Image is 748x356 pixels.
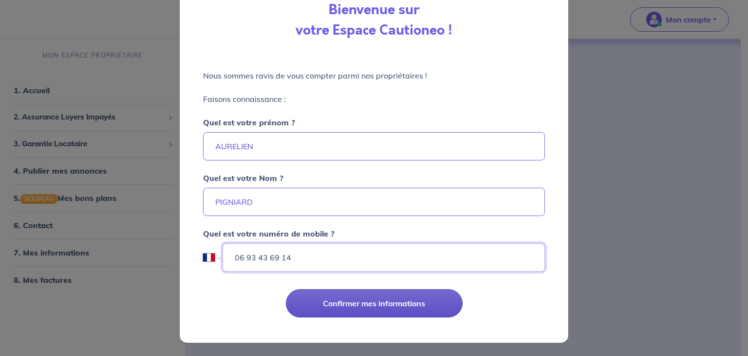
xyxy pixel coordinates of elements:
p: Nous sommes ravis de vous compter parmi nos propriétaires ! [203,70,545,81]
h3: Bienvenue sur [329,2,419,19]
input: Ex : Durand [203,188,545,216]
strong: Quel est votre prénom ? [203,118,295,127]
h3: votre Espace Cautioneo ! [296,22,452,39]
strong: Quel est votre Nom ? [203,173,283,183]
p: Faisons connaissance : [203,93,545,105]
strong: Quel est votre numéro de mobile ? [203,229,335,238]
input: Ex : Martin [203,132,545,160]
button: Confirmer mes informations [286,289,463,317]
input: Ex : 06 06 06 06 06 [223,243,545,272]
